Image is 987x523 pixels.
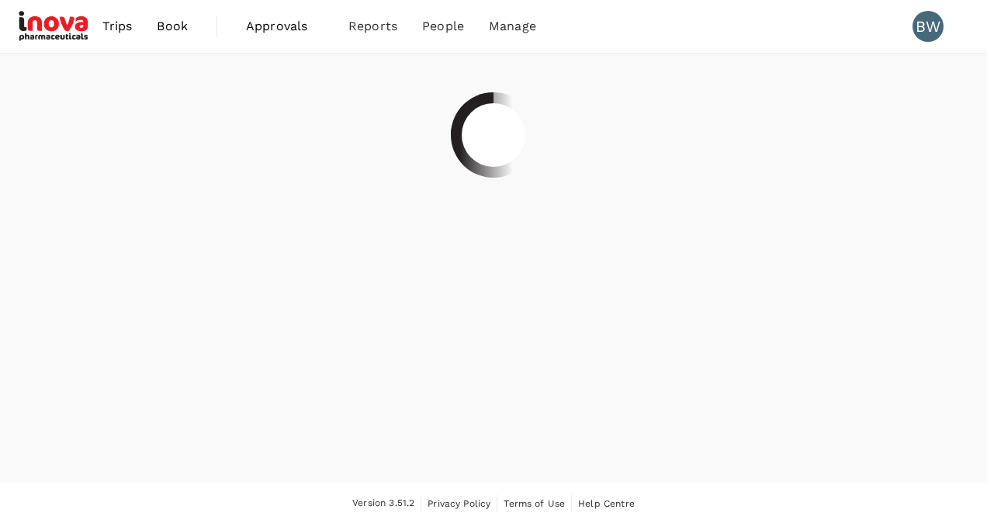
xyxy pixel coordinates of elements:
[578,498,635,509] span: Help Centre
[913,11,944,42] div: BW
[422,17,464,36] span: People
[19,9,90,43] img: iNova Pharmaceuticals
[348,17,397,36] span: Reports
[489,17,536,36] span: Manage
[246,17,324,36] span: Approvals
[102,17,133,36] span: Trips
[157,17,188,36] span: Book
[504,498,565,509] span: Terms of Use
[578,495,635,512] a: Help Centre
[352,496,414,511] span: Version 3.51.2
[504,495,565,512] a: Terms of Use
[428,498,490,509] span: Privacy Policy
[428,495,490,512] a: Privacy Policy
